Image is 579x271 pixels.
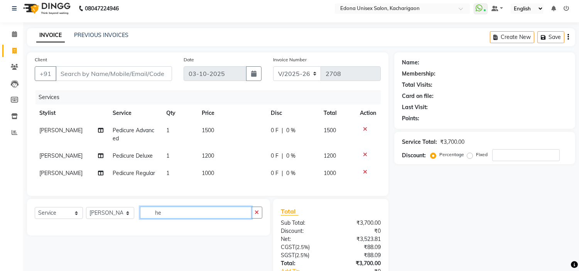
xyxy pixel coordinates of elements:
div: ₹88.09 [331,251,387,259]
span: Pedicure Advanced [113,127,155,142]
label: Fixed [476,151,488,158]
span: 1500 [202,127,214,134]
label: Date [184,56,194,63]
span: 1 [166,127,169,134]
span: 2.5% [296,252,308,258]
span: 1 [166,170,169,177]
span: 1000 [324,170,336,177]
div: Sub Total: [275,219,331,227]
span: [PERSON_NAME] [39,127,83,134]
span: | [282,152,283,160]
th: Qty [162,104,197,122]
label: Invoice Number [273,56,307,63]
span: 0 % [286,169,295,177]
span: 1000 [202,170,214,177]
div: Discount: [275,227,331,235]
label: Percentage [439,151,464,158]
span: SGST [281,252,295,259]
span: CGST [281,244,295,251]
div: ₹3,700.00 [331,219,387,227]
span: 1200 [202,152,214,159]
th: Price [197,104,266,122]
span: 0 % [286,152,295,160]
a: PREVIOUS INVOICES [74,32,128,39]
div: Total: [275,259,331,268]
th: Disc [266,104,319,122]
span: 0 F [271,126,279,135]
div: Last Visit: [402,103,428,111]
div: Service Total: [402,138,437,146]
div: ₹3,700.00 [331,259,387,268]
span: [PERSON_NAME] [39,170,83,177]
th: Action [355,104,381,122]
span: Total [281,207,299,215]
th: Stylist [35,104,108,122]
span: 1 [166,152,169,159]
div: Card on file: [402,92,434,100]
span: Pedicure Deluxe [113,152,153,159]
div: Discount: [402,151,426,160]
div: Total Visits: [402,81,432,89]
div: Points: [402,114,419,123]
div: Net: [275,235,331,243]
span: | [282,126,283,135]
div: ₹0 [331,227,387,235]
th: Total [319,104,356,122]
span: [PERSON_NAME] [39,152,83,159]
input: Search by Name/Mobile/Email/Code [56,66,172,81]
span: 0 % [286,126,295,135]
div: ₹88.09 [331,243,387,251]
input: Search or Scan [140,207,252,219]
button: +91 [35,66,56,81]
span: 0 F [271,169,279,177]
span: Pedicure Regular [113,170,155,177]
span: 2.5% [297,244,308,250]
div: Membership: [402,70,436,78]
div: ₹3,523.81 [331,235,387,243]
div: ( ) [275,251,331,259]
label: Client [35,56,47,63]
div: Services [35,90,387,104]
span: 1500 [324,127,336,134]
button: Create New [490,31,534,43]
span: | [282,169,283,177]
span: 1200 [324,152,336,159]
div: Name: [402,59,419,67]
span: 0 F [271,152,279,160]
div: ₹3,700.00 [440,138,464,146]
th: Service [108,104,162,122]
div: ( ) [275,243,331,251]
button: Save [537,31,564,43]
a: INVOICE [36,29,65,42]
